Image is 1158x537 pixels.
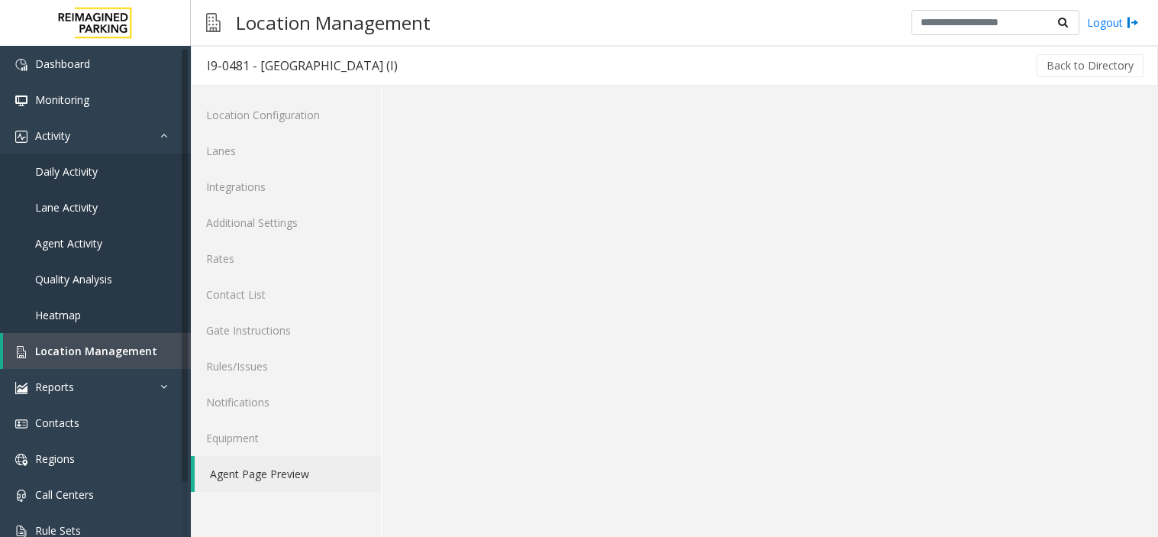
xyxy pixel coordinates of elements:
a: Agent Page Preview [195,456,381,492]
img: 'icon' [15,454,27,466]
span: Call Centers [35,487,94,502]
a: Gate Instructions [191,312,381,348]
img: 'icon' [15,346,27,358]
span: Reports [35,380,74,394]
a: Additional Settings [191,205,381,241]
a: Contact List [191,277,381,312]
span: Regions [35,451,75,466]
span: Quality Analysis [35,272,112,286]
img: 'icon' [15,490,27,502]
span: Monitoring [35,92,89,107]
a: Equipment [191,420,381,456]
span: Activity [35,128,70,143]
img: 'icon' [15,95,27,107]
img: 'icon' [15,59,27,71]
a: Rates [191,241,381,277]
a: Notifications [191,384,381,420]
span: Agent Activity [35,236,102,251]
span: Heatmap [35,308,81,322]
span: Lane Activity [35,200,98,215]
span: Daily Activity [35,164,98,179]
span: Dashboard [35,57,90,71]
img: logout [1127,15,1139,31]
a: Rules/Issues [191,348,381,384]
a: Logout [1087,15,1139,31]
img: pageIcon [206,4,221,41]
a: Integrations [191,169,381,205]
a: Location Configuration [191,97,381,133]
span: Location Management [35,344,157,358]
a: Location Management [3,333,191,369]
img: 'icon' [15,382,27,394]
a: Lanes [191,133,381,169]
img: 'icon' [15,131,27,143]
img: 'icon' [15,418,27,430]
h3: Location Management [228,4,438,41]
button: Back to Directory [1037,54,1143,77]
span: Contacts [35,416,79,430]
div: I9-0481 - [GEOGRAPHIC_DATA] (I) [207,56,398,76]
